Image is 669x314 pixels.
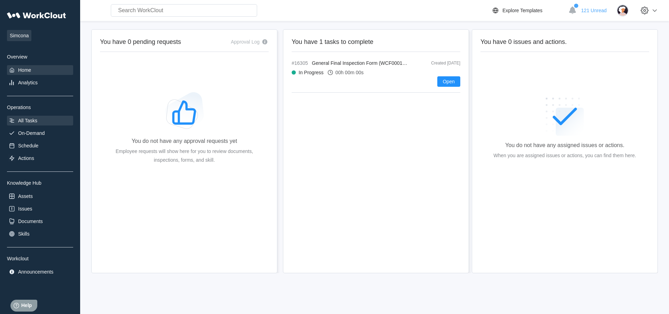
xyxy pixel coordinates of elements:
[505,142,624,148] div: You do not have any assigned issues or actions.
[7,65,73,75] a: Home
[7,256,73,261] div: Workclout
[292,38,460,46] h2: You have 1 tasks to complete
[7,105,73,110] div: Operations
[18,155,34,161] div: Actions
[7,216,73,226] a: Documents
[18,143,38,148] div: Schedule
[493,151,636,160] div: When you are assigned issues or actions, you can find them here.
[581,8,607,13] span: 121 Unread
[7,141,73,151] a: Schedule
[111,147,257,164] div: Employee requests will show here for you to review documents, inspections, forms, and skill.
[443,79,455,84] span: Open
[18,269,53,275] div: Announcements
[7,116,73,125] a: All Tasks
[7,30,31,41] span: Simcona
[18,130,45,136] div: On-Demand
[132,138,237,144] div: You do not have any approval requests yet
[7,204,73,214] a: Issues
[18,67,31,73] div: Home
[480,38,649,46] h2: You have 0 issues and actions.
[336,70,364,75] div: 00h 00m 00s
[18,118,37,123] div: All Tasks
[100,38,181,46] h2: You have 0 pending requests
[18,231,30,237] div: Skills
[491,6,565,15] a: Explore Templates
[437,76,460,87] button: Open
[292,60,309,66] span: #16305
[18,206,32,212] div: Issues
[312,60,652,66] span: General Final Inspection Form (WCF000143) - Panel Build Inspection - @ Enter Job # (if applicable...
[7,267,73,277] a: Announcements
[7,191,73,201] a: Assets
[415,61,460,66] div: Created [DATE]
[7,54,73,60] div: Overview
[299,70,324,75] div: In Progress
[231,39,260,45] div: Approval Log
[7,78,73,87] a: Analytics
[111,4,257,17] input: Search WorkClout
[7,153,73,163] a: Actions
[18,219,43,224] div: Documents
[18,193,33,199] div: Assets
[502,8,543,13] div: Explore Templates
[7,180,73,186] div: Knowledge Hub
[7,229,73,239] a: Skills
[7,128,73,138] a: On-Demand
[617,5,629,16] img: user-4.png
[18,80,38,85] div: Analytics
